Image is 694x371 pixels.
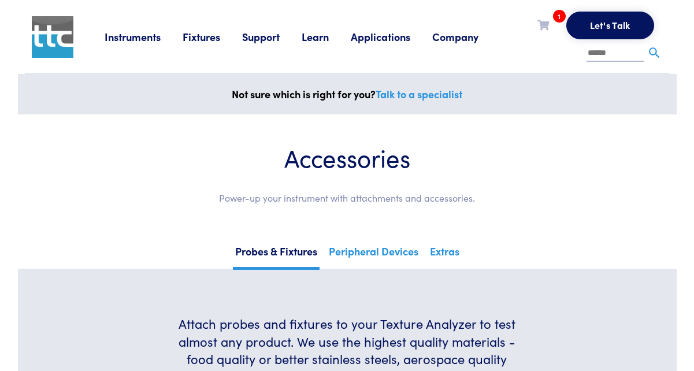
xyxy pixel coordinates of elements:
[537,17,549,32] a: 1
[53,142,642,173] h1: Accessories
[566,12,654,39] button: Let's Talk
[25,86,670,103] p: Not sure which is right for you?
[351,29,432,44] a: Applications
[242,29,302,44] a: Support
[53,191,642,206] p: Power-up your instrument with attachments and accessories.
[233,242,320,270] a: Probes & Fixtures
[105,29,183,44] a: Instruments
[302,29,351,44] a: Learn
[432,29,500,44] a: Company
[553,10,566,23] span: 1
[32,16,73,58] img: ttc_logo_1x1_v1.0.png
[183,29,242,44] a: Fixtures
[428,242,462,267] a: Extras
[376,87,462,101] a: Talk to a specialist
[326,242,421,267] a: Peripheral Devices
